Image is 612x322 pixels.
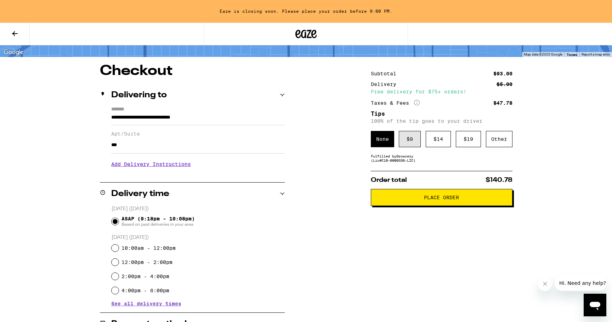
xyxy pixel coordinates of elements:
[371,89,512,94] div: Free delivery for $75+ orders!
[112,234,285,241] p: [DATE] ([DATE])
[555,275,606,291] iframe: Message from company
[112,206,285,212] p: [DATE] ([DATE])
[486,177,512,183] span: $140.78
[121,245,176,251] label: 10:00am - 12:00pm
[111,190,169,198] h2: Delivery time
[121,288,169,293] label: 4:00pm - 6:00pm
[371,82,401,87] div: Delivery
[582,52,610,56] a: Report a map error
[497,82,512,87] div: $5.00
[111,172,285,178] p: We'll contact you at [PHONE_NUMBER] when we arrive
[371,71,401,76] div: Subtotal
[424,195,459,200] span: Place Order
[371,100,420,106] div: Taxes & Fees
[493,71,512,76] div: $93.00
[121,274,169,279] label: 2:00pm - 4:00pm
[371,118,512,124] p: 100% of the tip goes to your driver
[567,52,577,57] a: Terms
[100,64,285,78] h1: Checkout
[493,100,512,105] div: $47.78
[426,131,451,147] div: $ 14
[371,131,394,147] div: None
[111,91,167,99] h2: Delivering to
[399,131,421,147] div: $ 9
[111,301,181,306] button: See all delivery times
[486,131,512,147] div: Other
[111,156,285,172] h3: Add Delivery Instructions
[524,52,562,56] span: Map data ©2025 Google
[371,154,512,162] div: Fulfilled by Growcery (Lic# C10-0000336-LIC )
[2,48,25,57] a: Open this area in Google Maps (opens a new window)
[584,294,606,316] iframe: Button to launch messaging window
[371,177,407,183] span: Order total
[456,131,481,147] div: $ 19
[121,222,195,227] span: Based on past deliveries in your area
[371,111,512,117] h5: Tips
[371,189,512,206] button: Place Order
[538,277,552,291] iframe: Close message
[2,48,25,57] img: Google
[111,131,285,137] label: Apt/Suite
[121,259,172,265] label: 12:00pm - 2:00pm
[121,216,195,227] span: ASAP (9:18pm - 10:08pm)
